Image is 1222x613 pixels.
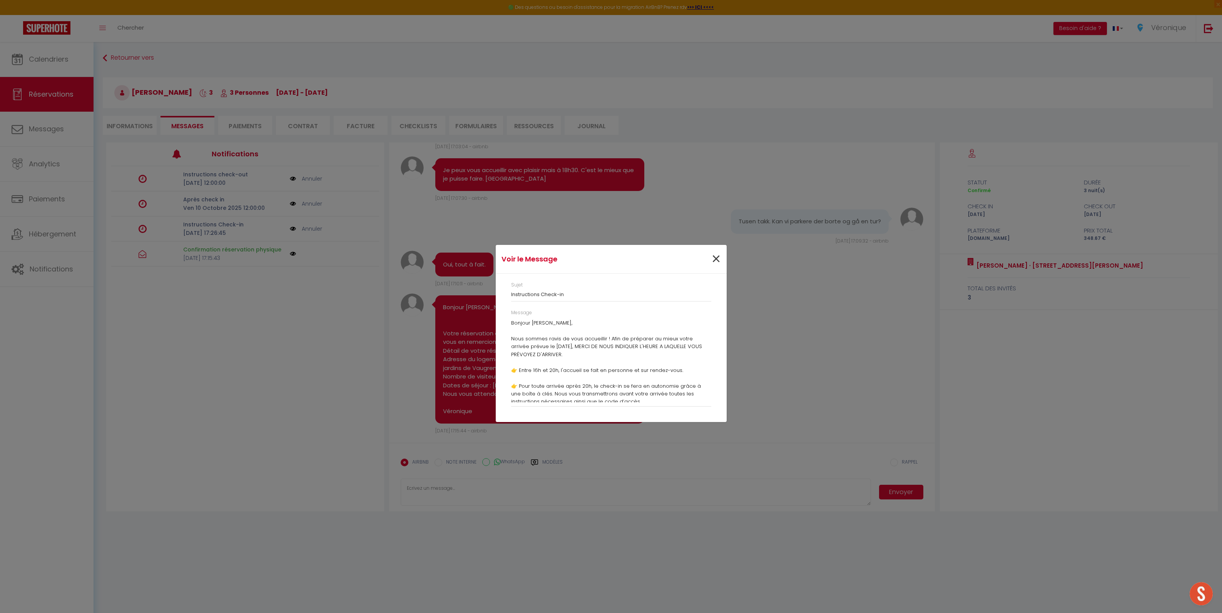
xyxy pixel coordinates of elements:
[1190,582,1213,605] div: Ouvrir le chat
[502,254,644,265] h4: Voir le Message
[511,291,711,298] h3: Instructions Check-in
[511,319,711,461] p: Bonjour [PERSON_NAME]​​, Nous sommes ravis de vous accueillir ! Afin de préparer au mieux votre a...
[511,309,532,317] label: Message
[511,281,523,289] label: Sujet
[711,251,721,268] button: Close
[711,248,721,271] span: ×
